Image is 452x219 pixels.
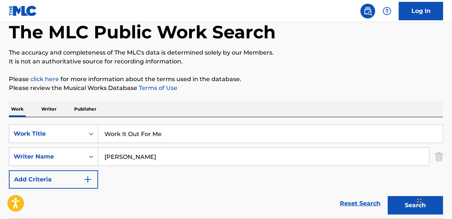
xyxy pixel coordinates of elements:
[388,196,443,215] button: Search
[39,101,59,117] p: Writer
[14,129,80,138] div: Work Title
[9,57,443,66] p: It is not an authoritative source for recording information.
[336,195,384,212] a: Reset Search
[14,152,80,161] div: Writer Name
[9,48,443,57] p: The accuracy and completeness of The MLC's data is determined solely by our Members.
[9,21,276,43] h1: The MLC Public Work Search
[399,2,443,20] a: Log In
[417,191,422,213] div: Drag
[383,7,391,15] img: help
[415,184,452,219] iframe: Chat Widget
[30,76,59,83] a: click here
[9,75,443,84] p: Please for more information about the terms used in the database.
[363,7,372,15] img: search
[9,101,26,117] p: Work
[9,170,98,189] button: Add Criteria
[83,175,92,184] img: 9d2ae6d4665cec9f34b9.svg
[380,4,394,18] div: Help
[9,125,443,218] form: Search Form
[9,6,37,16] img: MLC Logo
[72,101,99,117] p: Publisher
[435,147,443,166] img: Delete Criterion
[360,4,375,18] a: Public Search
[137,84,177,91] a: Terms of Use
[9,84,443,93] p: Please review the Musical Works Database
